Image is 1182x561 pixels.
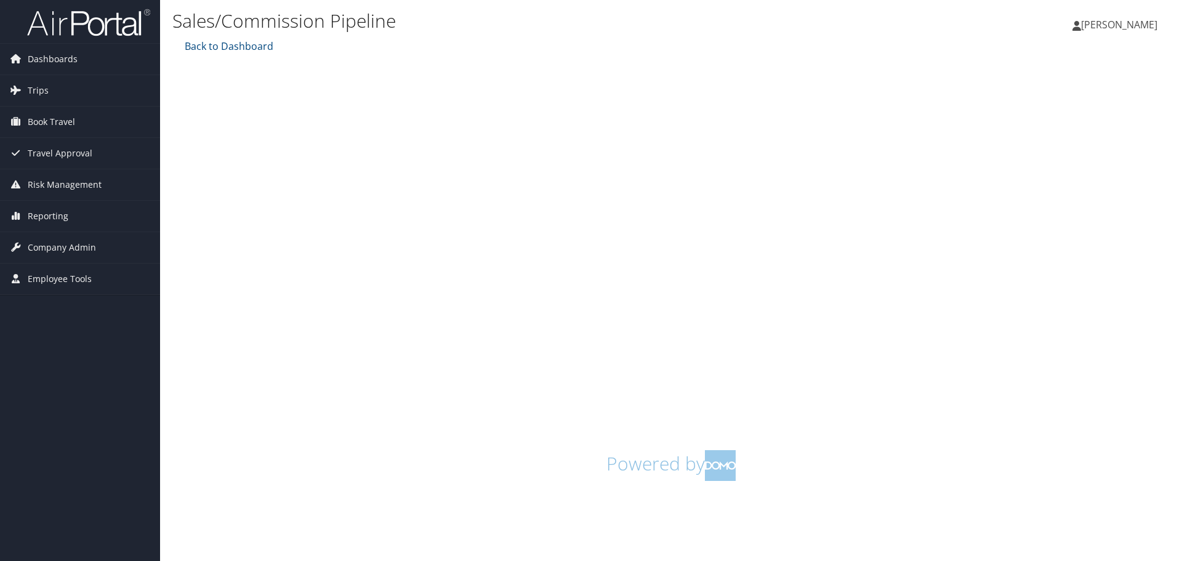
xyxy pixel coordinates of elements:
span: [PERSON_NAME] [1081,18,1157,31]
a: [PERSON_NAME] [1072,6,1170,43]
span: Book Travel [28,107,75,137]
span: Company Admin [28,232,96,263]
img: airportal-logo.png [27,8,150,37]
span: Trips [28,75,49,106]
h1: Sales/Commission Pipeline [172,8,837,34]
h1: Powered by [182,450,1160,481]
span: Dashboards [28,44,78,75]
a: Back to Dashboard [182,39,273,53]
span: Employee Tools [28,264,92,294]
span: Risk Management [28,169,102,200]
span: Reporting [28,201,68,232]
img: domo-logo.png [705,450,736,481]
span: Travel Approval [28,138,92,169]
